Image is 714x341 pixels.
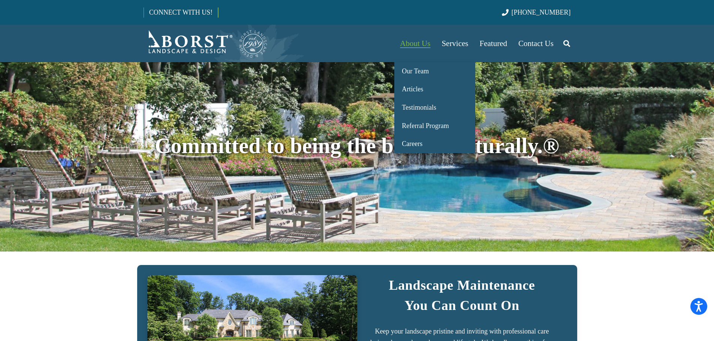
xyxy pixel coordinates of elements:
a: Services [436,25,474,62]
span: About Us [400,39,430,48]
span: Committed to being the best … naturally.® [155,134,559,158]
a: Referral Program [394,117,475,135]
span: Referral Program [402,122,449,130]
a: Careers [394,135,475,153]
a: Borst-Logo [144,28,268,58]
span: Articles [402,85,423,93]
span: Our Team [402,67,429,75]
a: Featured [474,25,513,62]
span: Contact Us [518,39,554,48]
a: Testimonials [394,98,475,117]
span: Testimonials [402,104,436,111]
span: Services [442,39,468,48]
strong: Landscape Maintenance [389,278,535,293]
a: CONNECT WITH US! [144,3,218,21]
a: Contact Us [513,25,559,62]
a: [PHONE_NUMBER] [502,9,570,16]
a: Our Team [394,62,475,80]
span: Careers [402,140,422,147]
a: Articles [394,80,475,99]
span: Featured [480,39,507,48]
span: [PHONE_NUMBER] [512,9,571,16]
strong: You Can Count On [404,298,519,313]
a: About Us [394,25,436,62]
a: Search [559,34,574,53]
